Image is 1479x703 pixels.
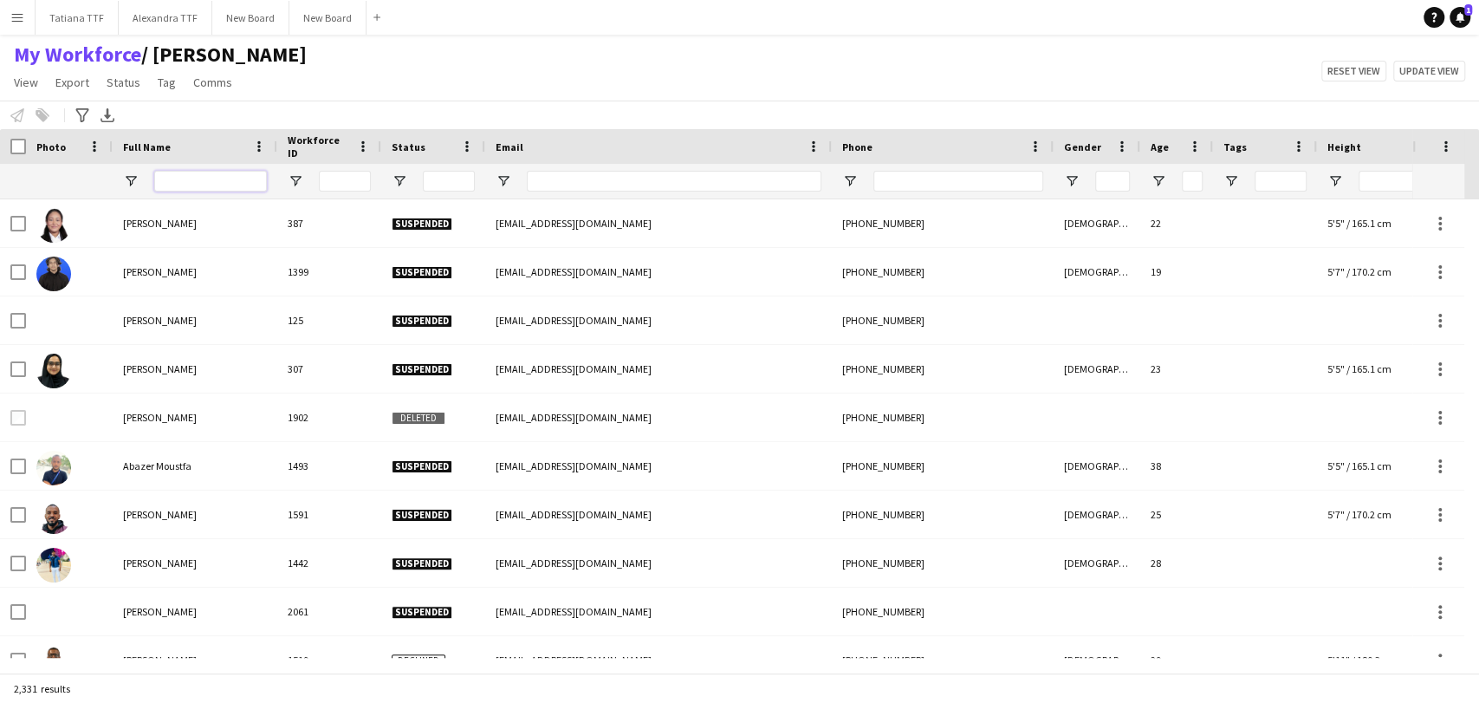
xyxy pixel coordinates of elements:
div: [PHONE_NUMBER] [832,588,1054,635]
button: Open Filter Menu [1064,173,1080,189]
div: 19 [1140,248,1213,296]
div: [EMAIL_ADDRESS][DOMAIN_NAME] [485,248,832,296]
button: Open Filter Menu [1327,173,1343,189]
span: Tags [1223,140,1247,153]
span: Comms [193,75,232,90]
div: [EMAIL_ADDRESS][DOMAIN_NAME] [485,394,832,441]
div: [PHONE_NUMBER] [832,491,1054,538]
div: 2061 [277,588,381,635]
div: [PHONE_NUMBER] [832,248,1054,296]
div: 1399 [277,248,381,296]
button: Open Filter Menu [288,173,303,189]
span: Status [107,75,140,90]
button: Alexandra TTF [119,1,212,35]
a: 1 [1450,7,1470,28]
div: 28 [1140,539,1213,587]
button: Update view [1393,61,1465,81]
div: [EMAIL_ADDRESS][DOMAIN_NAME] [485,539,832,587]
div: 25 [1140,491,1213,538]
div: [PHONE_NUMBER] [832,636,1054,684]
span: Photo [36,140,66,153]
span: Status [392,140,425,153]
div: 1442 [277,539,381,587]
div: 387 [277,199,381,247]
div: 1591 [277,491,381,538]
div: [EMAIL_ADDRESS][DOMAIN_NAME] [485,636,832,684]
app-action-btn: Export XLSX [97,105,118,126]
div: [PHONE_NUMBER] [832,296,1054,344]
img: Abbas Eltigani [36,548,71,583]
input: Status Filter Input [423,171,475,192]
a: Status [100,71,147,94]
img: Aamir Shafi [36,257,71,291]
span: [PERSON_NAME] [123,654,197,667]
div: [EMAIL_ADDRESS][DOMAIN_NAME] [485,491,832,538]
div: [PHONE_NUMBER] [832,442,1054,490]
a: Export [49,71,96,94]
div: [EMAIL_ADDRESS][DOMAIN_NAME] [485,296,832,344]
div: 38 [1140,442,1213,490]
input: Row Selection is disabled for this row (unchecked) [10,410,26,426]
input: Gender Filter Input [1095,171,1130,192]
span: [PERSON_NAME] [123,411,197,424]
span: [PERSON_NAME] [123,508,197,521]
div: 1519 [277,636,381,684]
div: 125 [277,296,381,344]
div: [EMAIL_ADDRESS][DOMAIN_NAME] [485,588,832,635]
span: [PERSON_NAME] [123,605,197,618]
span: Tag [158,75,176,90]
span: [PERSON_NAME] [123,265,197,278]
a: View [7,71,45,94]
button: Open Filter Menu [1151,173,1166,189]
div: 1493 [277,442,381,490]
span: Phone [842,140,872,153]
span: Full Name [123,140,171,153]
div: 1902 [277,394,381,441]
div: [PHONE_NUMBER] [832,539,1054,587]
img: Abbas Alsyed [36,499,71,534]
button: Tatiana TTF [36,1,119,35]
app-action-btn: Advanced filters [72,105,93,126]
input: Age Filter Input [1182,171,1203,192]
input: Full Name Filter Input [154,171,267,192]
span: TATIANA [141,42,307,68]
a: My Workforce [14,42,141,68]
div: [PHONE_NUMBER] [832,345,1054,393]
input: Email Filter Input [527,171,821,192]
span: Suspended [392,509,452,522]
div: [DEMOGRAPHIC_DATA] [1054,442,1140,490]
span: Height [1327,140,1361,153]
button: New Board [212,1,289,35]
div: [PHONE_NUMBER] [832,394,1054,441]
div: 307 [277,345,381,393]
div: [DEMOGRAPHIC_DATA] [1054,491,1140,538]
button: Reset view [1321,61,1386,81]
div: [EMAIL_ADDRESS][DOMAIN_NAME] [485,442,832,490]
button: Open Filter Menu [392,173,407,189]
div: [PHONE_NUMBER] [832,199,1054,247]
div: 29 [1140,636,1213,684]
button: Open Filter Menu [496,173,511,189]
img: Aahd Abdullah [36,208,71,243]
span: Deleted [392,412,445,425]
a: Comms [186,71,239,94]
span: Suspended [392,460,452,473]
div: 22 [1140,199,1213,247]
div: [DEMOGRAPHIC_DATA] [1054,636,1140,684]
input: Workforce ID Filter Input [319,171,371,192]
div: 23 [1140,345,1213,393]
div: [DEMOGRAPHIC_DATA] [1054,248,1140,296]
span: Workforce ID [288,133,350,159]
a: Tag [151,71,183,94]
span: Age [1151,140,1169,153]
span: Suspended [392,315,452,328]
span: [PERSON_NAME] [123,557,197,570]
div: [DEMOGRAPHIC_DATA] [1054,539,1140,587]
div: [DEMOGRAPHIC_DATA] [1054,199,1140,247]
span: Export [55,75,89,90]
span: Declined [392,654,445,667]
img: Aayisha Mezna [36,354,71,388]
span: [PERSON_NAME] [123,217,197,230]
div: [DEMOGRAPHIC_DATA] [1054,345,1140,393]
span: Abazer Moustfa [123,459,191,472]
